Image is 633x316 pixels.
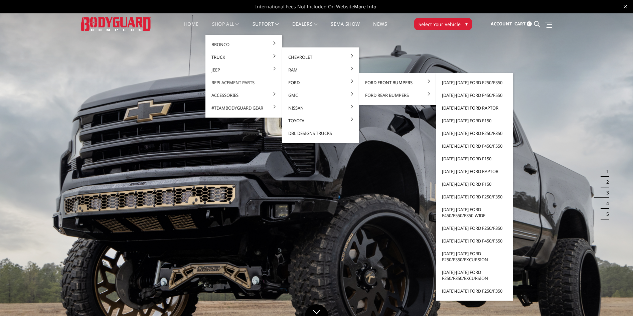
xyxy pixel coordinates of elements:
a: Account [491,15,512,33]
a: Home [184,22,198,35]
a: Ford Rear Bumpers [362,89,433,102]
a: Nissan [285,102,356,114]
a: DBL Designs Trucks [285,127,356,140]
a: Jeep [208,63,280,76]
a: More Info [354,3,376,10]
a: [DATE]-[DATE] Ford F250/F350/Excursion [439,247,510,266]
a: [DATE]-[DATE] Ford F250/F350 [439,285,510,297]
span: ▾ [465,20,468,27]
img: BODYGUARD BUMPERS [81,17,151,31]
a: [DATE]-[DATE] Ford F450/F550 [439,234,510,247]
button: 4 of 5 [602,198,609,209]
button: 3 of 5 [602,187,609,198]
a: #TeamBodyguard Gear [208,102,280,114]
a: [DATE]-[DATE] Ford F450/F550/F350-wide [439,203,510,222]
a: [DATE]-[DATE] Ford F250/F350 [439,76,510,89]
button: 5 of 5 [602,209,609,219]
a: shop all [212,22,239,35]
a: Truck [208,51,280,63]
button: Select Your Vehicle [414,18,472,30]
a: [DATE]-[DATE] Ford Raptor [439,102,510,114]
span: Account [491,21,512,27]
a: Ram [285,63,356,76]
a: Bronco [208,38,280,51]
a: Ford Front Bumpers [362,76,433,89]
a: Dealers [292,22,318,35]
a: [DATE]-[DATE] Ford F150 [439,114,510,127]
a: [DATE]-[DATE] Ford F250/F350 [439,222,510,234]
a: Cart 0 [514,15,532,33]
a: GMC [285,89,356,102]
button: 2 of 5 [602,177,609,187]
span: 0 [527,21,532,26]
a: Chevrolet [285,51,356,63]
a: Ford [285,76,356,89]
a: [DATE]-[DATE] Ford F450/F550 [439,89,510,102]
a: [DATE]-[DATE] Ford F450/F550 [439,140,510,152]
a: Replacement Parts [208,76,280,89]
a: [DATE]-[DATE] Ford F150 [439,152,510,165]
a: [DATE]-[DATE] Ford F250/F350 [439,127,510,140]
a: Accessories [208,89,280,102]
a: Toyota [285,114,356,127]
a: [DATE]-[DATE] Ford F250/F350 [439,190,510,203]
button: 1 of 5 [602,166,609,177]
a: Support [253,22,279,35]
a: News [373,22,387,35]
a: [DATE]-[DATE] Ford F150 [439,178,510,190]
span: Select Your Vehicle [419,21,461,28]
a: [DATE]-[DATE] Ford Raptor [439,165,510,178]
a: SEMA Show [331,22,360,35]
a: [DATE]-[DATE] Ford F250/F350/Excursion [439,266,510,285]
span: Cart [514,21,526,27]
a: Click to Down [305,304,328,316]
